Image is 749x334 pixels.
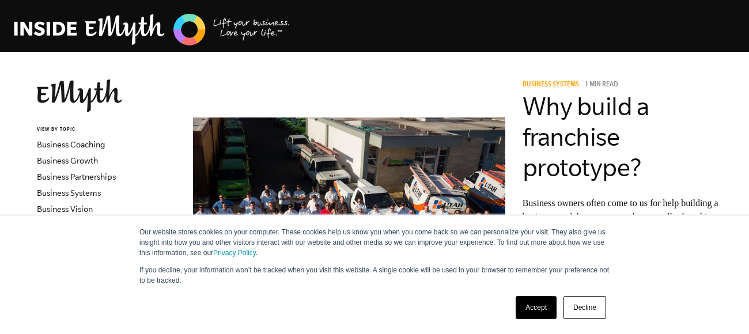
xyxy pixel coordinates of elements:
a: Decline [563,296,606,319]
a: Business Coaching [37,140,105,149]
p: Business owners often come to us for help building a business model prototype—what we call a fran... [523,196,740,279]
a: Business Systems [37,188,101,198]
img: business model prototype [193,117,505,293]
a: Business Growth [37,156,98,165]
a: Business Partnerships [37,172,116,181]
a: Why build a franchise prototype? [523,92,649,181]
img: EMyth Business Coaching [14,12,290,47]
a: Privacy Policy [213,249,256,257]
p: 1 min read [585,81,618,89]
a: Business Vision [37,204,93,214]
a: Business Systems [523,81,583,89]
p: If you decline, your information won’t be tracked when you visit this website. A single cookie wi... [139,265,610,286]
img: EMyth [37,79,122,112]
p: Our website stores cookies on your computer. These cookies help us know you when you come back so... [139,227,610,258]
span: Business Systems [523,81,579,89]
a: Accept [516,296,557,319]
h6: VIEW BY TOPIC [37,126,176,134]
